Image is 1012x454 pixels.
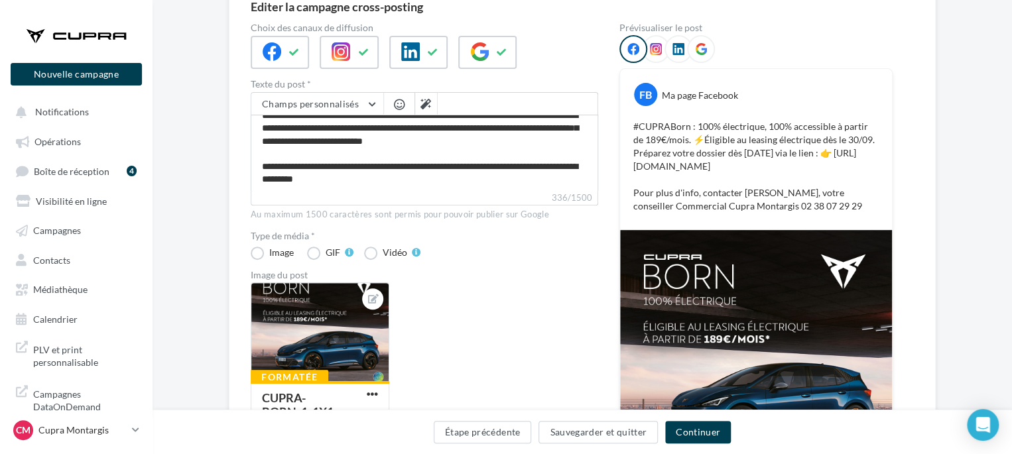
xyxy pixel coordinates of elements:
[634,83,657,106] div: FB
[33,341,137,369] span: PLV et print personnalisable
[262,390,334,419] div: CUPRA-BORN_1_1X1
[16,424,31,437] span: CM
[33,313,78,324] span: Calendrier
[326,248,340,257] div: GIF
[251,93,383,115] button: Champs personnalisés
[127,166,137,176] div: 4
[8,188,145,212] a: Visibilité en ligne
[11,63,142,85] button: Nouvelle campagne
[269,248,294,257] div: Image
[251,209,598,221] div: Au maximum 1500 caractères sont permis pour pouvoir publier sur Google
[8,158,145,183] a: Boîte de réception4
[251,1,423,13] div: Editer la campagne cross-posting
[33,225,81,236] span: Campagnes
[33,385,137,414] span: Campagnes DataOnDemand
[262,98,359,109] span: Champs personnalisés
[538,421,658,443] button: Sauvegarder et quitter
[33,254,70,265] span: Contacts
[251,23,598,32] label: Choix des canaux de diffusion
[662,89,738,102] div: Ma page Facebook
[8,217,145,241] a: Campagnes
[34,136,81,147] span: Opérations
[251,80,598,89] label: Texte du post *
[8,380,145,419] a: Campagnes DataOnDemand
[35,106,89,117] span: Notifications
[8,129,145,152] a: Opérations
[251,370,328,384] div: Formatée
[434,421,532,443] button: Étape précédente
[633,120,879,213] p: #CUPRABorn : 100% électrique, 100% accessible à partir de 189€/mois. ⚡️Éligible au leasing électr...
[8,247,145,271] a: Contacts
[383,248,407,257] div: Vidéo
[8,306,145,330] a: Calendrier
[11,418,142,443] a: CM Cupra Montargis
[251,231,598,241] label: Type de média *
[8,276,145,300] a: Médiathèque
[619,23,893,32] div: Prévisualiser le post
[33,284,88,295] span: Médiathèque
[251,270,598,280] div: Image du post
[8,335,145,374] a: PLV et print personnalisable
[34,165,109,176] span: Boîte de réception
[38,424,127,437] p: Cupra Montargis
[251,191,598,205] label: 336/1500
[36,195,107,206] span: Visibilité en ligne
[665,421,731,443] button: Continuer
[967,409,999,441] div: Open Intercom Messenger
[8,99,139,123] button: Notifications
